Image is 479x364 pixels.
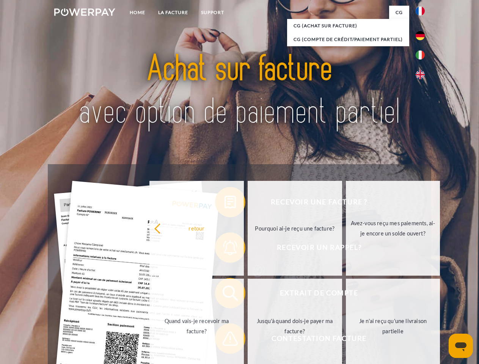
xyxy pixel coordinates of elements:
[195,6,231,19] a: Support
[154,223,239,233] div: retour
[449,334,473,358] iframe: Bouton de lancement de la fenêtre de messagerie
[287,33,409,46] a: CG (Compte de crédit/paiement partiel)
[252,316,338,336] div: Jusqu'à quand dois-je payer ma facture?
[416,31,425,40] img: de
[350,316,436,336] div: Je n'ai reçu qu'une livraison partielle
[416,50,425,60] img: it
[416,70,425,79] img: en
[252,223,338,233] div: Pourquoi ai-je reçu une facture?
[152,6,195,19] a: LA FACTURE
[389,6,409,19] a: CG
[350,218,436,238] div: Avez-vous reçu mes paiements, ai-je encore un solde ouvert?
[123,6,152,19] a: Home
[416,6,425,16] img: fr
[346,181,440,276] a: Avez-vous reçu mes paiements, ai-je encore un solde ouvert?
[287,19,409,33] a: CG (achat sur facture)
[54,8,115,16] img: logo-powerpay-white.svg
[154,316,239,336] div: Quand vais-je recevoir ma facture?
[72,36,407,145] img: title-powerpay_fr.svg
